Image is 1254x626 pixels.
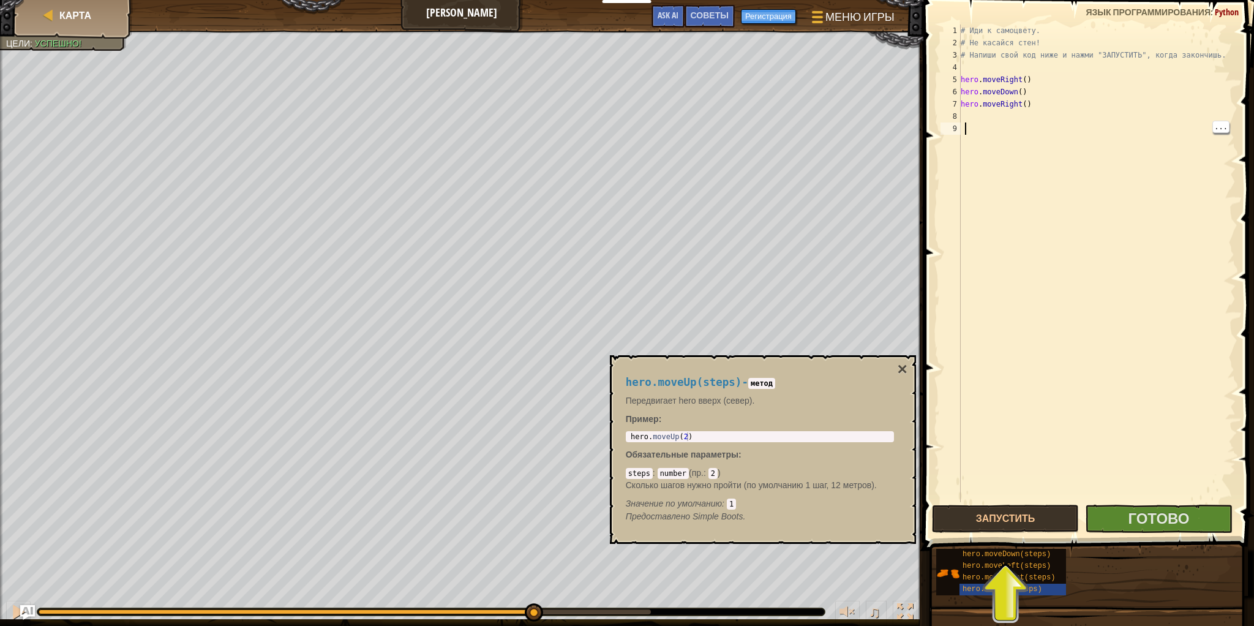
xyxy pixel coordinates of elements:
span: Обязательные параметры [626,450,738,459]
p: Передвигает hero вверх (север). [626,394,894,407]
span: : [738,450,742,459]
button: × [897,361,907,378]
em: Simple Boots. [626,511,746,521]
code: 2 [708,468,718,479]
p: Сколько шагов нужно пройти (по умолчанию 1 шаг, 12 метров). [626,479,894,491]
span: Значение по умолчанию [626,499,722,508]
div: ( ) [626,467,894,510]
span: : [653,468,658,478]
code: 1 [727,499,736,510]
span: hero.moveUp(steps) [626,376,742,388]
code: number [658,468,689,479]
span: : [722,499,727,508]
h4: - [626,377,894,388]
span: Предоставлено [626,511,693,521]
span: : [704,468,708,478]
code: метод [748,378,775,389]
strong: : [626,414,662,424]
span: пр. [692,468,704,478]
code: steps [626,468,653,479]
span: Пример [626,414,659,424]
